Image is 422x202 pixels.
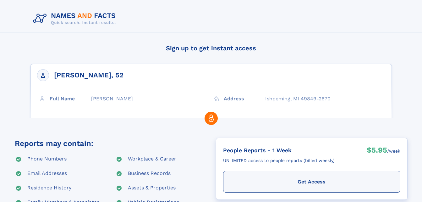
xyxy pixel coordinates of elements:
[223,155,335,166] div: UNLIMITED access to people reports (billed weekly)
[30,39,392,58] h4: Sign up to get instant access
[128,184,176,192] div: Assets & Properties
[223,145,335,155] div: People Reports - 1 Week
[128,170,171,177] div: Business Records
[15,138,93,149] div: Reports may contain:
[387,145,400,157] div: /week
[367,145,387,157] div: $5.95
[128,155,176,163] div: Workplace & Career
[27,170,67,177] div: Email Addresses
[30,10,121,27] img: Logo Names and Facts
[27,155,67,163] div: Phone Numbers
[223,171,400,193] div: Get Access
[27,184,71,192] div: Residence History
